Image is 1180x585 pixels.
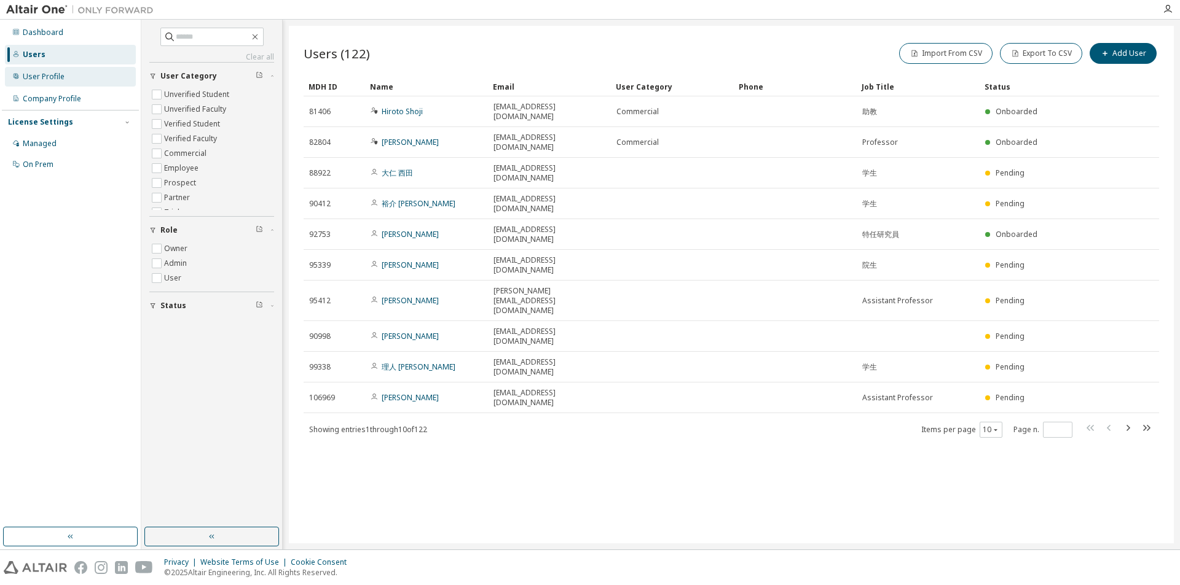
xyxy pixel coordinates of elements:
div: Privacy [164,557,200,567]
div: On Prem [23,160,53,169]
span: Pending [996,260,1025,270]
span: [PERSON_NAME][EMAIL_ADDRESS][DOMAIN_NAME] [494,286,605,316]
a: 裕介 [PERSON_NAME] [382,198,455,209]
span: Items per page [921,422,1002,438]
span: 82804 [309,138,331,147]
span: User Category [160,71,217,81]
a: [PERSON_NAME] [382,392,439,403]
a: Clear all [149,52,274,62]
span: Onboarded [996,229,1037,239]
span: Role [160,225,178,235]
span: 院生 [862,260,877,270]
span: Professor [862,138,898,147]
span: 特任研究員 [862,230,899,239]
label: Owner [164,241,190,256]
img: facebook.svg [74,561,87,574]
label: Partner [164,190,192,205]
img: instagram.svg [95,561,108,574]
button: Add User [1090,43,1157,64]
label: Commercial [164,146,209,161]
span: Showing entries 1 through 10 of 122 [309,424,427,435]
div: User Category [616,77,729,96]
span: Clear filter [256,225,263,235]
span: Pending [996,362,1025,372]
label: Employee [164,161,201,176]
label: User [164,271,184,285]
label: Admin [164,256,189,271]
span: Pending [996,198,1025,209]
span: Onboarded [996,106,1037,117]
label: Verified Faculty [164,131,219,146]
a: Hiroto Shoji [382,106,423,117]
button: User Category [149,63,274,90]
label: Unverified Faculty [164,102,229,117]
div: Cookie Consent [291,557,354,567]
div: Email [493,77,606,96]
span: [EMAIL_ADDRESS][DOMAIN_NAME] [494,357,605,377]
label: Verified Student [164,117,222,131]
button: Status [149,292,274,319]
img: altair_logo.svg [4,561,67,574]
button: Import From CSV [899,43,993,64]
img: linkedin.svg [115,561,128,574]
span: 95339 [309,260,331,270]
span: [EMAIL_ADDRESS][DOMAIN_NAME] [494,327,605,346]
span: 助教 [862,107,877,117]
span: Page n. [1013,422,1072,438]
button: Role [149,217,274,244]
span: 88922 [309,168,331,178]
span: [EMAIL_ADDRESS][DOMAIN_NAME] [494,255,605,275]
span: 90412 [309,199,331,209]
div: Users [23,50,45,60]
div: Managed [23,139,57,149]
span: Commercial [616,107,659,117]
p: © 2025 Altair Engineering, Inc. All Rights Reserved. [164,567,354,578]
div: Website Terms of Use [200,557,291,567]
label: Prospect [164,176,199,190]
a: [PERSON_NAME] [382,260,439,270]
span: [EMAIL_ADDRESS][DOMAIN_NAME] [494,133,605,152]
span: [EMAIL_ADDRESS][DOMAIN_NAME] [494,194,605,214]
span: Pending [996,331,1025,341]
span: Status [160,301,186,311]
span: 92753 [309,230,331,239]
img: youtube.svg [135,561,153,574]
img: Altair One [6,4,160,16]
div: Dashboard [23,28,63,37]
span: [EMAIL_ADDRESS][DOMAIN_NAME] [494,225,605,244]
span: 106969 [309,393,335,403]
span: Clear filter [256,71,263,81]
span: Clear filter [256,301,263,311]
span: Commercial [616,138,659,147]
span: 90998 [309,331,331,341]
span: 学生 [862,199,877,209]
span: Users (122) [304,45,370,62]
div: User Profile [23,72,65,82]
button: 10 [983,425,999,435]
label: Trial [164,205,182,220]
span: [EMAIL_ADDRESS][DOMAIN_NAME] [494,388,605,408]
span: Onboarded [996,137,1037,147]
label: Unverified Student [164,87,232,102]
span: Pending [996,392,1025,403]
a: [PERSON_NAME] [382,331,439,341]
div: Name [370,77,483,96]
div: MDH ID [309,77,360,96]
span: [EMAIL_ADDRESS][DOMAIN_NAME] [494,102,605,122]
a: [PERSON_NAME] [382,295,439,306]
div: Company Profile [23,94,81,104]
span: 学生 [862,168,877,178]
a: 理人 [PERSON_NAME] [382,362,455,372]
span: Assistant Professor [862,393,933,403]
span: [EMAIL_ADDRESS][DOMAIN_NAME] [494,163,605,183]
a: [PERSON_NAME] [382,229,439,239]
span: 学生 [862,362,877,372]
a: 大仁 西田 [382,168,413,178]
div: Phone [739,77,852,96]
span: Assistant Professor [862,296,933,306]
span: 99338 [309,362,331,372]
span: 95412 [309,296,331,306]
div: Job Title [862,77,975,96]
span: 81406 [309,107,331,117]
div: License Settings [8,117,73,127]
